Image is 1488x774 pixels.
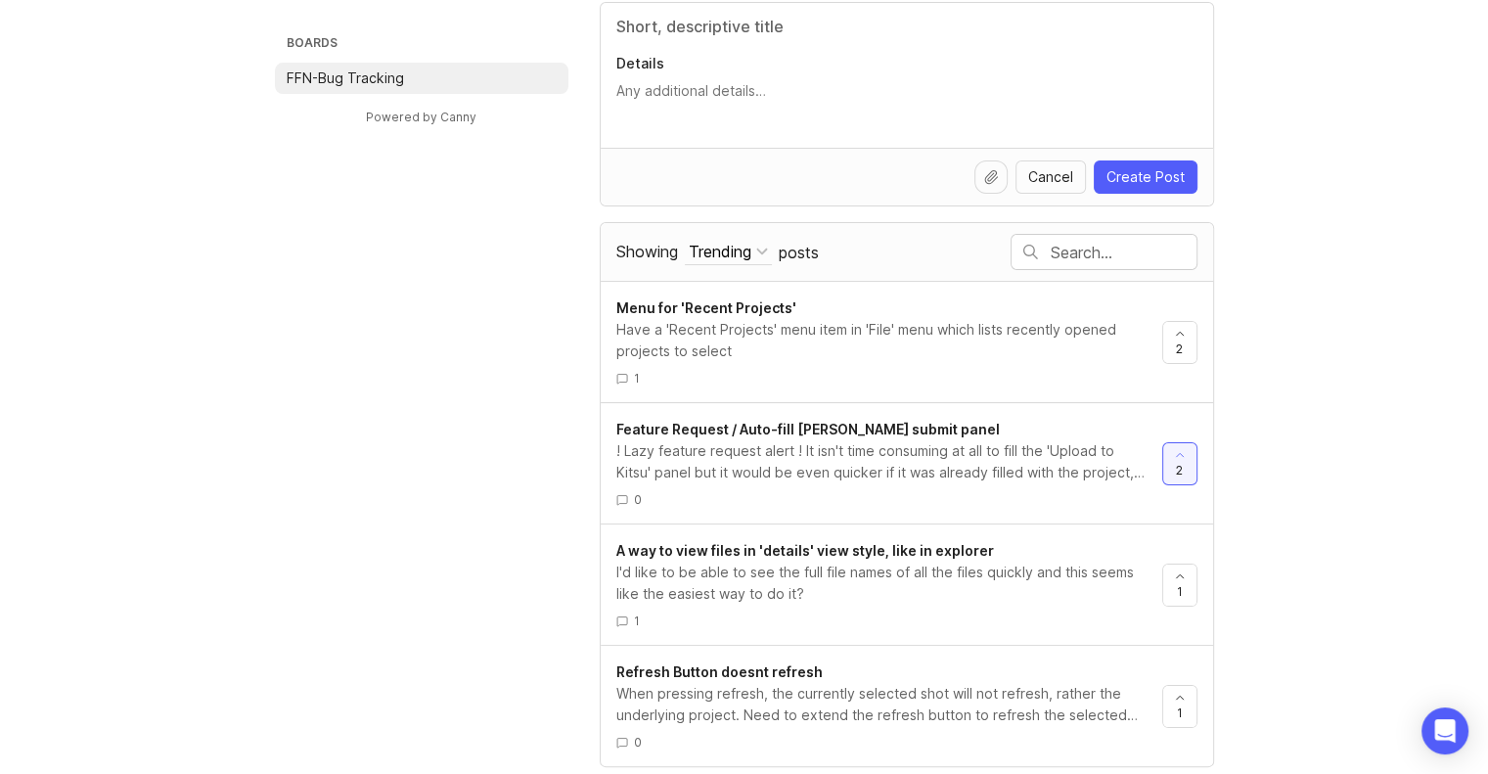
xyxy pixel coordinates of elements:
p: Details [616,54,1197,73]
textarea: Details [616,81,1197,120]
span: Refresh Button doesnt refresh [616,663,823,680]
button: 2 [1162,321,1197,364]
span: 1 [634,613,640,629]
span: 1 [1177,583,1183,600]
span: A way to view files in 'details' view style, like in explorer [616,542,994,559]
div: Trending [689,241,751,262]
a: Refresh Button doesnt refreshWhen pressing refresh, the currently selected shot will not refresh,... [616,661,1162,751]
button: 1 [1162,564,1197,607]
span: 1 [634,370,640,387]
a: Powered by Canny [363,106,479,128]
input: Search… [1051,242,1196,263]
span: Showing [616,242,678,261]
span: 0 [634,734,642,751]
button: Cancel [1015,160,1086,194]
button: 1 [1162,685,1197,728]
div: ! Lazy feature request alert ! It isn't time consuming at all to fill the 'Upload to Kitsu' panel... [616,440,1147,483]
button: Showing [685,239,772,265]
a: Menu for 'Recent Projects'Have a 'Recent Projects' menu item in 'File' menu which lists recently ... [616,297,1162,387]
span: 0 [634,491,642,508]
span: Menu for 'Recent Projects' [616,299,796,316]
div: Have a 'Recent Projects' menu item in 'File' menu which lists recently opened projects to select [616,319,1147,362]
span: 1 [1177,705,1183,721]
button: 2 [1162,442,1197,485]
span: 2 [1176,462,1183,478]
p: FFN-Bug Tracking [287,68,404,88]
a: Feature Request / Auto-fill [PERSON_NAME] submit panel! Lazy feature request alert ! It isn't tim... [616,419,1162,508]
input: Title [616,15,1197,38]
div: I'd like to be able to see the full file names of all the files quickly and this seems like the e... [616,562,1147,605]
span: 2 [1176,341,1183,357]
span: Create Post [1106,167,1185,187]
a: A way to view files in 'details' view style, like in explorerI'd like to be able to see the full ... [616,540,1162,629]
span: posts [779,242,819,263]
span: Cancel [1028,167,1073,187]
div: Open Intercom Messenger [1421,707,1468,754]
div: When pressing refresh, the currently selected shot will not refresh, rather the underlying projec... [616,683,1147,726]
span: Feature Request / Auto-fill [PERSON_NAME] submit panel [616,421,1000,437]
button: Create Post [1094,160,1197,194]
a: FFN-Bug Tracking [275,63,568,94]
h3: Boards [283,31,568,59]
